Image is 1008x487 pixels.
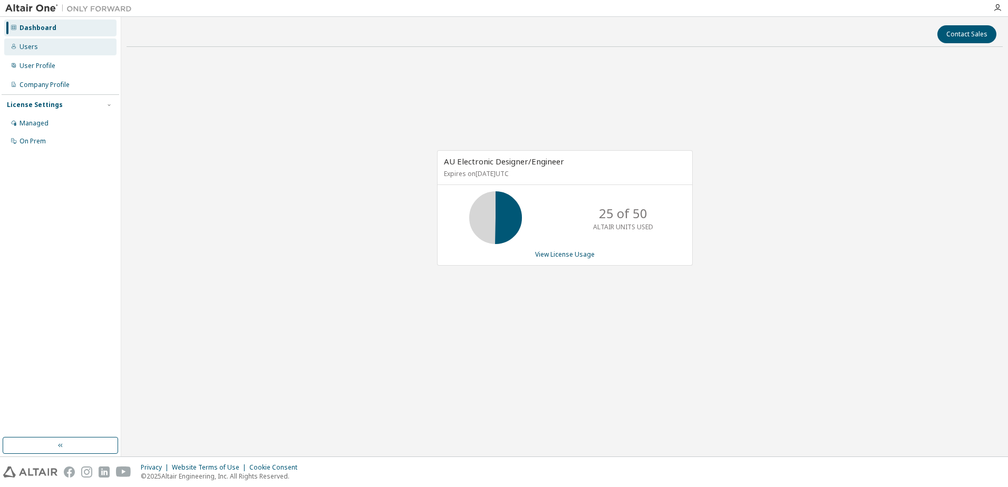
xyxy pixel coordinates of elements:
[444,156,564,167] span: AU Electronic Designer/Engineer
[3,466,57,478] img: altair_logo.svg
[81,466,92,478] img: instagram.svg
[20,24,56,32] div: Dashboard
[99,466,110,478] img: linkedin.svg
[20,119,49,128] div: Managed
[64,466,75,478] img: facebook.svg
[444,169,683,178] p: Expires on [DATE] UTC
[7,101,63,109] div: License Settings
[141,463,172,472] div: Privacy
[593,222,653,231] p: ALTAIR UNITS USED
[116,466,131,478] img: youtube.svg
[20,43,38,51] div: Users
[5,3,137,14] img: Altair One
[20,62,55,70] div: User Profile
[20,81,70,89] div: Company Profile
[535,250,595,259] a: View License Usage
[172,463,249,472] div: Website Terms of Use
[937,25,996,43] button: Contact Sales
[141,472,304,481] p: © 2025 Altair Engineering, Inc. All Rights Reserved.
[249,463,304,472] div: Cookie Consent
[599,204,647,222] p: 25 of 50
[20,137,46,145] div: On Prem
